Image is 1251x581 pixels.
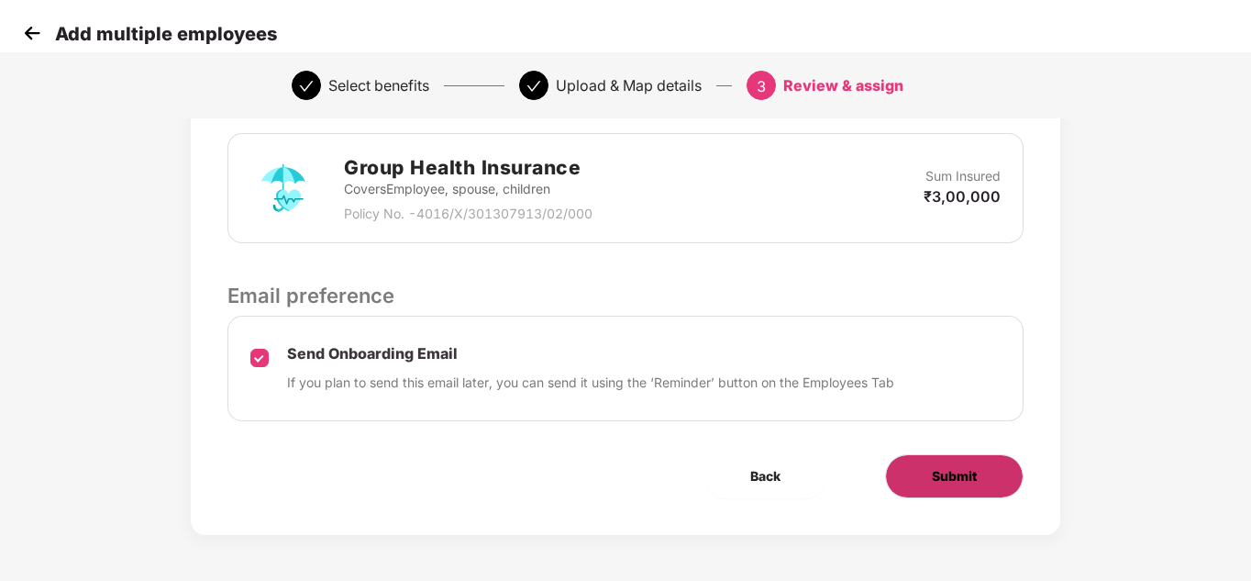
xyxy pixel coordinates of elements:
p: Sum Insured [925,166,1001,186]
p: Add multiple employees [55,23,277,45]
img: svg+xml;base64,PHN2ZyB4bWxucz0iaHR0cDovL3d3dy53My5vcmcvMjAwMC9zdmciIHdpZHRoPSIzMCIgaGVpZ2h0PSIzMC... [18,19,46,47]
p: If you plan to send this email later, you can send it using the ‘Reminder’ button on the Employee... [287,373,894,393]
button: Back [704,454,826,498]
div: Review & assign [783,71,903,100]
button: Submit [885,454,1024,498]
span: Submit [932,466,977,486]
p: Covers Employee, spouse, children [344,179,592,199]
div: Select benefits [328,71,429,100]
span: check [299,79,314,94]
h2: Group Health Insurance [344,152,592,183]
p: Email preference [227,280,1023,311]
p: Send Onboarding Email [287,344,894,363]
span: check [526,79,541,94]
span: Back [750,466,780,486]
span: 3 [757,77,766,95]
div: Upload & Map details [556,71,702,100]
p: ₹3,00,000 [924,186,1001,207]
p: Policy No. - 4016/X/301307913/02/000 [344,204,592,224]
img: svg+xml;base64,PHN2ZyB4bWxucz0iaHR0cDovL3d3dy53My5vcmcvMjAwMC9zdmciIHdpZHRoPSI3MiIgaGVpZ2h0PSI3Mi... [250,155,316,221]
